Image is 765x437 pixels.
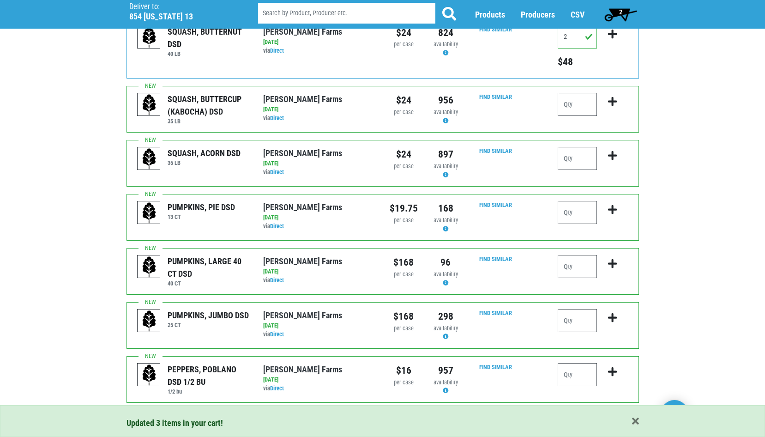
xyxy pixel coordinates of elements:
[168,322,249,328] h6: 25 CT
[263,322,375,330] div: [DATE]
[263,267,375,276] div: [DATE]
[390,25,418,40] div: $24
[434,109,458,115] span: availability
[571,10,584,19] a: CSV
[168,213,235,220] h6: 13 CT
[168,25,249,50] div: SQUASH, BUTTERNUT DSD
[390,378,418,387] div: per case
[168,93,249,118] div: SQUASH, BUTTERCUP (KABOCHA) DSD
[138,26,161,49] img: placeholder-variety-43d6402dacf2d531de610a020419775a.svg
[479,201,512,208] a: Find Similar
[434,163,458,170] span: availability
[263,222,375,231] div: via
[168,309,249,322] div: PUMPKINS, JUMBO DSD
[475,10,505,19] a: Products
[390,255,418,270] div: $168
[390,147,418,162] div: $24
[434,41,458,48] span: availability
[270,169,284,176] a: Direct
[263,276,375,285] div: via
[434,325,458,332] span: availability
[138,310,161,333] img: placeholder-variety-43d6402dacf2d531de610a020419775a.svg
[390,108,418,117] div: per case
[390,162,418,171] div: per case
[432,25,460,40] div: 824
[263,376,375,384] div: [DATE]
[558,93,597,116] input: Qty
[129,2,235,12] p: Deliver to:
[263,310,342,320] a: [PERSON_NAME] Farms
[263,364,342,374] a: [PERSON_NAME] Farms
[558,25,597,49] input: Qty
[432,309,460,324] div: 298
[619,8,622,16] span: 2
[390,201,418,216] div: $19.75
[479,255,512,262] a: Find Similar
[168,201,235,213] div: PUMPKINS, PIE DSD
[558,147,597,170] input: Qty
[168,280,249,287] h6: 40 CT
[263,202,342,212] a: [PERSON_NAME] Farms
[263,148,342,158] a: [PERSON_NAME] Farms
[270,115,284,121] a: Direct
[263,384,375,393] div: via
[270,385,284,392] a: Direct
[432,93,460,108] div: 956
[138,255,161,279] img: placeholder-variety-43d6402dacf2d531de610a020419775a.svg
[432,147,460,162] div: 897
[390,363,418,378] div: $16
[390,40,418,49] div: per case
[558,309,597,332] input: Qty
[270,331,284,338] a: Direct
[270,277,284,284] a: Direct
[479,93,512,100] a: Find Similar
[390,93,418,108] div: $24
[434,217,458,224] span: availability
[263,114,375,123] div: via
[390,270,418,279] div: per case
[168,363,249,388] div: PEPPERS, POBLANO DSD 1/2 BU
[263,213,375,222] div: [DATE]
[390,324,418,333] div: per case
[432,40,460,58] div: Availability may be subject to change.
[270,223,284,230] a: Direct
[479,364,512,370] a: Find Similar
[168,255,249,280] div: PUMPKINS, LARGE 40 CT DSD
[434,379,458,386] span: availability
[263,27,342,36] a: [PERSON_NAME] Farms
[521,10,555,19] a: Producers
[432,255,460,270] div: 96
[168,147,241,159] div: SQUASH, ACORN DSD
[600,5,641,24] a: 2
[558,56,597,68] h5: Total price
[129,12,235,22] h5: 854 [US_STATE] 13
[263,47,375,55] div: via
[390,309,418,324] div: $168
[138,364,161,387] img: placeholder-variety-43d6402dacf2d531de610a020419775a.svg
[168,159,241,166] h6: 35 LB
[168,118,249,125] h6: 35 LB
[558,201,597,224] input: Qty
[263,105,375,114] div: [DATE]
[263,159,375,168] div: [DATE]
[390,216,418,225] div: per case
[558,363,597,386] input: Qty
[263,330,375,339] div: via
[168,388,249,395] h6: 1/2 bu
[263,168,375,177] div: via
[138,147,161,170] img: placeholder-variety-43d6402dacf2d531de610a020419775a.svg
[479,147,512,154] a: Find Similar
[263,94,342,104] a: [PERSON_NAME] Farms
[432,363,460,378] div: 957
[479,310,512,316] a: Find Similar
[258,3,435,24] input: Search by Product, Producer etc.
[138,201,161,225] img: placeholder-variety-43d6402dacf2d531de610a020419775a.svg
[432,201,460,216] div: 168
[126,417,639,429] div: Updated 3 items in your cart!
[558,255,597,278] input: Qty
[479,26,512,33] a: Find Similar
[263,256,342,266] a: [PERSON_NAME] Farms
[138,93,161,116] img: placeholder-variety-43d6402dacf2d531de610a020419775a.svg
